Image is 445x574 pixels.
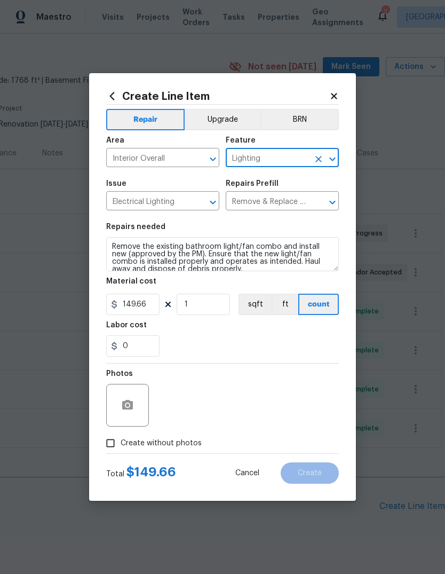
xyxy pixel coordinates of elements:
button: Cancel [218,462,276,484]
button: Open [325,152,340,167]
button: Repair [106,109,185,130]
h5: Repairs needed [106,223,165,231]
h2: Create Line Item [106,90,329,102]
button: Create [281,462,339,484]
button: Open [325,195,340,210]
button: Open [205,152,220,167]
h5: Repairs Prefill [226,180,279,187]
span: $ 149.66 [126,466,176,478]
button: BRN [260,109,339,130]
h5: Area [106,137,124,144]
h5: Photos [106,370,133,378]
button: ft [272,294,298,315]
h5: Feature [226,137,256,144]
button: Open [205,195,220,210]
button: Clear [311,152,326,167]
button: Upgrade [185,109,261,130]
h5: Material cost [106,278,156,285]
span: Create without photos [121,438,202,449]
div: Total [106,467,176,479]
h5: Labor cost [106,321,147,329]
h5: Issue [106,180,126,187]
button: sqft [239,294,272,315]
span: Create [298,469,322,477]
button: count [298,294,339,315]
span: Cancel [235,469,259,477]
textarea: Remove the existing bathroom light/fan combo and install new (approved by the PM). Ensure that th... [106,237,339,271]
